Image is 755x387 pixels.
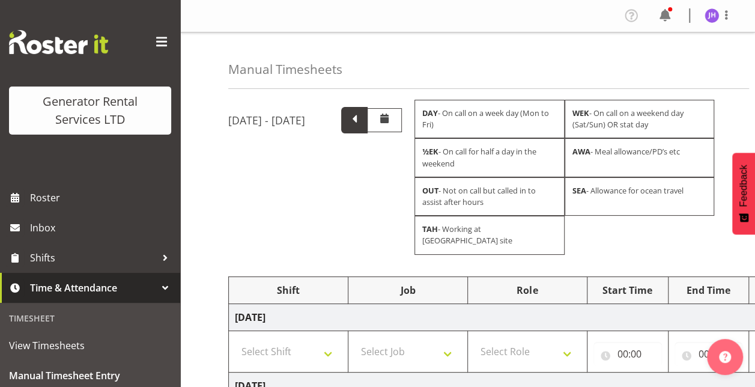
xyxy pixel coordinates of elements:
[572,108,589,118] strong: WEK
[30,219,174,237] span: Inbox
[593,283,662,297] div: Start Time
[565,100,715,138] div: - On call on a weekend day (Sat/Sun) OR stat day
[675,283,743,297] div: End Time
[228,62,342,76] h4: Manual Timesheets
[30,279,156,297] span: Time & Attendance
[675,342,743,366] input: Click to select...
[572,146,590,157] strong: AWA
[228,114,305,127] h5: [DATE] - [DATE]
[593,342,662,366] input: Click to select...
[422,185,438,196] strong: OUT
[235,283,342,297] div: Shift
[9,337,171,355] span: View Timesheets
[354,283,461,297] div: Job
[565,138,715,177] div: - Meal allowance/PD’s etc
[719,351,731,363] img: help-xxl-2.png
[422,108,438,118] strong: DAY
[9,367,171,385] span: Manual Timesheet Entry
[9,30,108,54] img: Rosterit website logo
[705,8,719,23] img: james-hilhorst5206.jpg
[738,165,749,207] span: Feedback
[30,249,156,267] span: Shifts
[414,100,565,138] div: - On call on a week day (Mon to Fri)
[21,93,159,129] div: Generator Rental Services LTD
[414,177,565,216] div: - Not on call but called in to assist after hours
[732,153,755,234] button: Feedback - Show survey
[3,331,177,361] a: View Timesheets
[565,177,715,216] div: - Allowance for ocean travel
[414,138,565,177] div: - On call for half a day in the weekend
[572,185,586,196] strong: SEA
[422,224,438,234] strong: TAH
[30,189,174,207] span: Roster
[474,283,581,297] div: Role
[3,306,177,331] div: Timesheet
[422,146,438,157] strong: ½EK
[414,216,565,254] div: - Working at [GEOGRAPHIC_DATA] site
